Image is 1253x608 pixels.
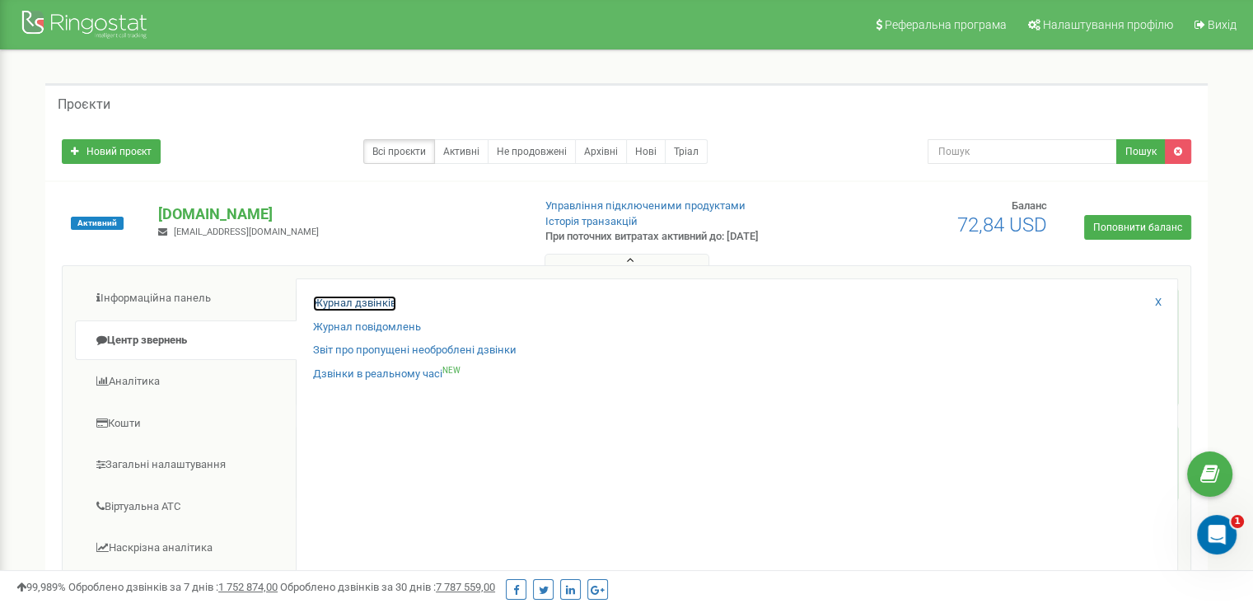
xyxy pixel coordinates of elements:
a: Віртуальна АТС [75,487,297,527]
a: Інформаційна панель [75,278,297,319]
a: Не продовжені [488,139,576,164]
a: Історія транзакцій [545,215,638,227]
span: [EMAIL_ADDRESS][DOMAIN_NAME] [174,227,319,237]
a: Центр звернень [75,320,297,361]
span: 99,989% [16,581,66,593]
a: Новий проєкт [62,139,161,164]
u: 7 787 559,00 [436,581,495,593]
p: При поточних витратах активний до: [DATE] [545,229,809,245]
p: [DOMAIN_NAME] [158,203,518,225]
a: Тріал [665,139,708,164]
span: 1 [1231,515,1244,528]
input: Пошук [928,139,1117,164]
span: Реферальна програма [885,18,1007,31]
span: Оброблено дзвінків за 30 днів : [280,581,495,593]
span: 72,84 USD [957,213,1047,236]
button: Пошук [1116,139,1166,164]
a: Загальні налаштування [75,445,297,485]
a: Звіт про пропущені необроблені дзвінки [313,343,517,358]
a: Журнал повідомлень [313,320,421,335]
a: Архівні [575,139,627,164]
a: Дзвінки в реальному часіNEW [313,367,461,382]
a: Аналiтика [75,362,297,402]
span: Баланс [1012,199,1047,212]
u: 1 752 874,00 [218,581,278,593]
a: Управління підключеними продуктами [545,199,746,212]
a: Кошти [75,404,297,444]
span: Вихід [1208,18,1237,31]
a: Журнал дзвінків [313,296,396,311]
span: Активний [71,217,124,230]
iframe: Intercom live chat [1197,515,1237,554]
a: Поповнити баланс [1084,215,1191,240]
a: Активні [434,139,489,164]
a: Наскрізна аналітика [75,528,297,568]
a: Всі проєкти [363,139,435,164]
sup: NEW [442,366,461,375]
span: Налаштування профілю [1043,18,1173,31]
a: Нові [626,139,666,164]
span: Оброблено дзвінків за 7 днів : [68,581,278,593]
a: X [1155,295,1162,311]
h5: Проєкти [58,97,110,112]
